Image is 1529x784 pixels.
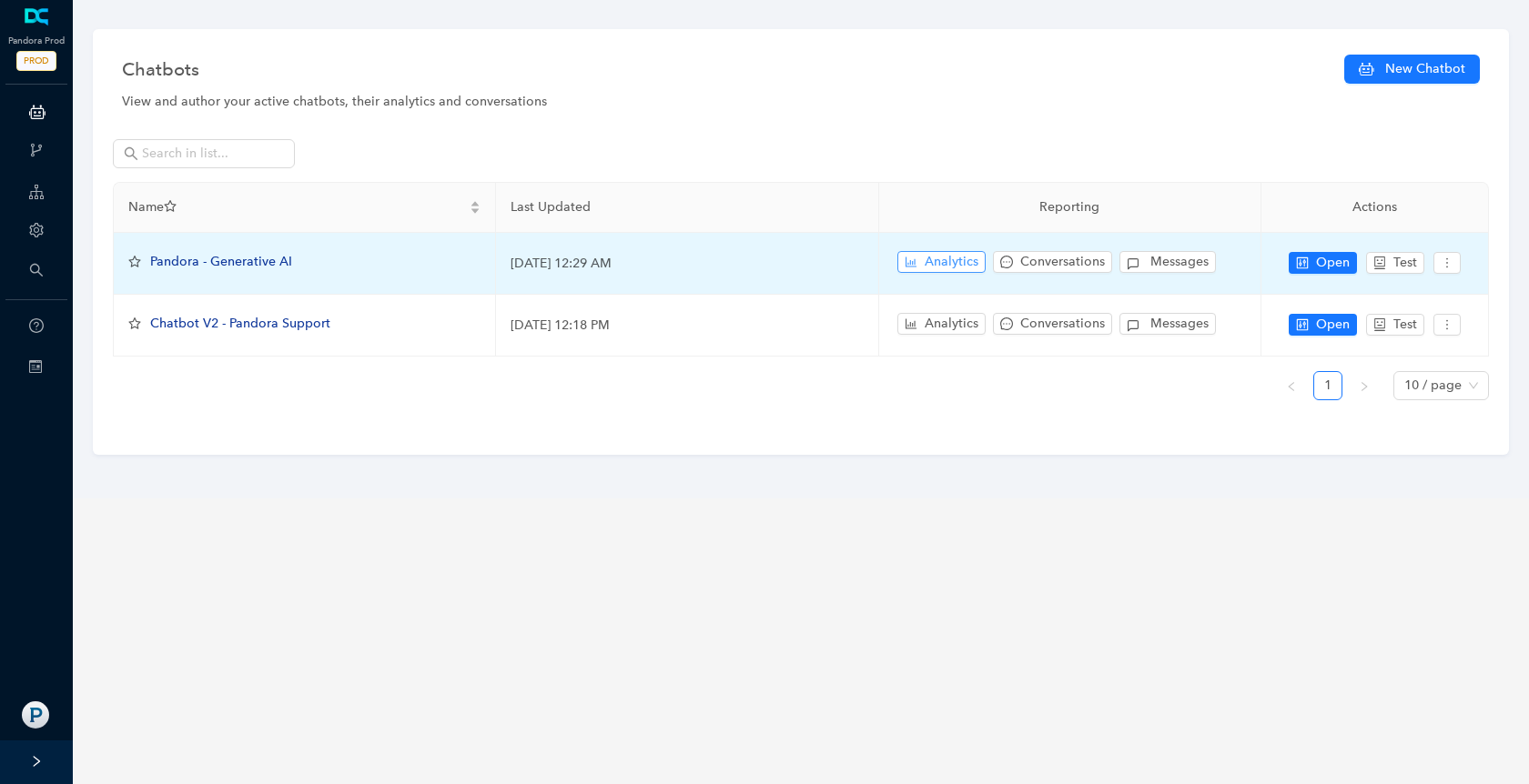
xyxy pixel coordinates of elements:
[496,233,878,295] td: [DATE] 12:29 AM
[1020,314,1105,334] span: Conversations
[993,251,1112,273] button: messageConversations
[1344,55,1480,84] button: New Chatbot
[1433,314,1461,336] button: more
[1261,183,1489,233] th: Actions
[1404,372,1478,399] span: 10 / page
[29,318,44,333] span: question-circle
[897,251,986,273] button: bar-chartAnalytics
[16,51,56,71] span: PROD
[905,256,917,268] span: bar-chart
[29,223,44,237] span: setting
[128,317,141,330] span: star
[1000,256,1013,268] span: message
[1433,252,1461,274] button: more
[1441,318,1453,331] span: more
[993,313,1112,335] button: messageConversations
[1296,318,1309,331] span: control
[1373,318,1386,331] span: robot
[1385,59,1465,79] span: New Chatbot
[150,316,330,331] span: Chatbot V2 - Pandora Support
[122,55,199,84] span: Chatbots
[1393,253,1417,273] span: Test
[1350,371,1379,400] button: right
[1000,317,1013,330] span: message
[22,701,49,729] img: 2245c3f1d8d0bf3af50bf22befedf792
[29,263,44,277] span: search
[1277,371,1306,400] li: Previous Page
[1366,252,1424,274] button: robotTest
[124,146,138,161] span: search
[496,183,878,233] th: Last Updated
[164,200,177,213] span: star
[122,92,1480,112] div: View and author your active chatbots, their analytics and conversations
[1393,315,1417,335] span: Test
[1289,314,1357,336] button: controlOpen
[905,317,917,330] span: bar-chart
[1359,381,1370,392] span: right
[29,143,44,157] span: branches
[1150,314,1209,334] span: Messages
[1313,371,1342,400] li: 1
[1296,256,1309,269] span: control
[1289,252,1357,274] button: controlOpen
[1350,371,1379,400] li: Next Page
[897,313,986,335] button: bar-chartAnalytics
[1366,314,1424,336] button: robotTest
[925,252,978,272] span: Analytics
[1119,313,1216,335] button: Messages
[1373,256,1386,269] span: robot
[142,144,269,164] input: Search in list...
[879,183,1261,233] th: Reporting
[1277,371,1306,400] button: left
[496,295,878,357] td: [DATE] 12:18 PM
[128,256,141,268] span: star
[128,197,466,217] span: Name
[1393,371,1489,400] div: Page Size
[1314,372,1342,399] a: 1
[1316,315,1350,335] span: Open
[1119,251,1216,273] button: Messages
[925,314,978,334] span: Analytics
[1150,252,1209,272] span: Messages
[1286,381,1297,392] span: left
[1020,252,1105,272] span: Conversations
[1441,256,1453,269] span: more
[150,254,292,269] span: Pandora - Generative AI
[1316,253,1350,273] span: Open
